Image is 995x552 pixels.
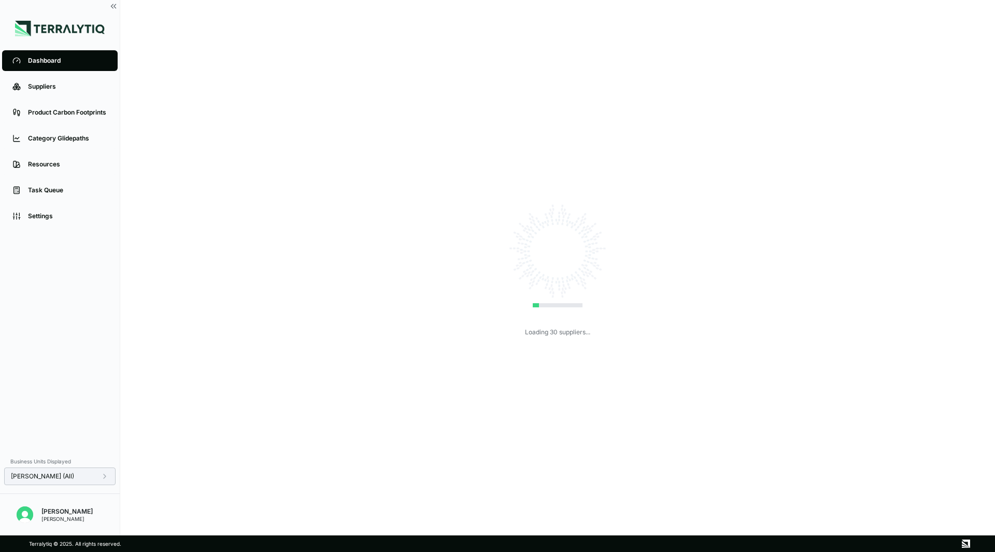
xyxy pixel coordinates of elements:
img: Himanshu Hooda [17,506,33,523]
button: Open user button [12,502,37,527]
div: [PERSON_NAME] [41,516,93,522]
div: Dashboard [28,56,107,65]
div: Business Units Displayed [4,455,116,468]
div: Settings [28,212,107,220]
div: Loading 30 suppliers... [525,328,590,336]
span: [PERSON_NAME] (All) [11,472,74,480]
div: [PERSON_NAME] [41,507,93,516]
img: Logo [15,21,105,36]
div: Suppliers [28,82,107,91]
div: Category Glidepaths [28,134,107,143]
div: Resources [28,160,107,168]
div: Task Queue [28,186,107,194]
img: Loading [506,200,609,303]
div: Product Carbon Footprints [28,108,107,117]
